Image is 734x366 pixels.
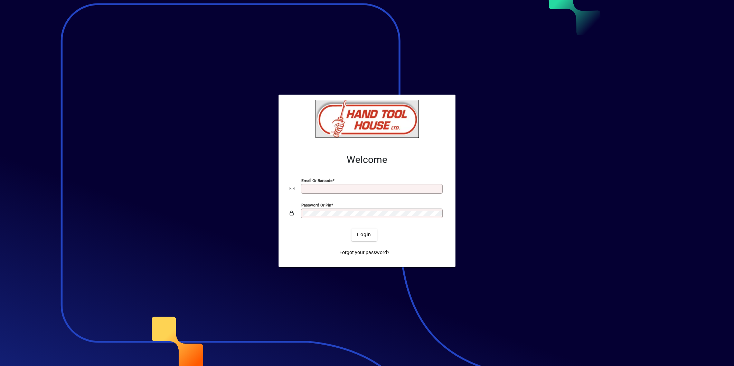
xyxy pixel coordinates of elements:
a: Forgot your password? [337,247,392,259]
span: Forgot your password? [339,249,389,256]
h2: Welcome [290,154,444,166]
mat-label: Password or Pin [301,202,331,207]
mat-label: Email or Barcode [301,178,332,183]
button: Login [351,229,377,241]
span: Login [357,231,371,238]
